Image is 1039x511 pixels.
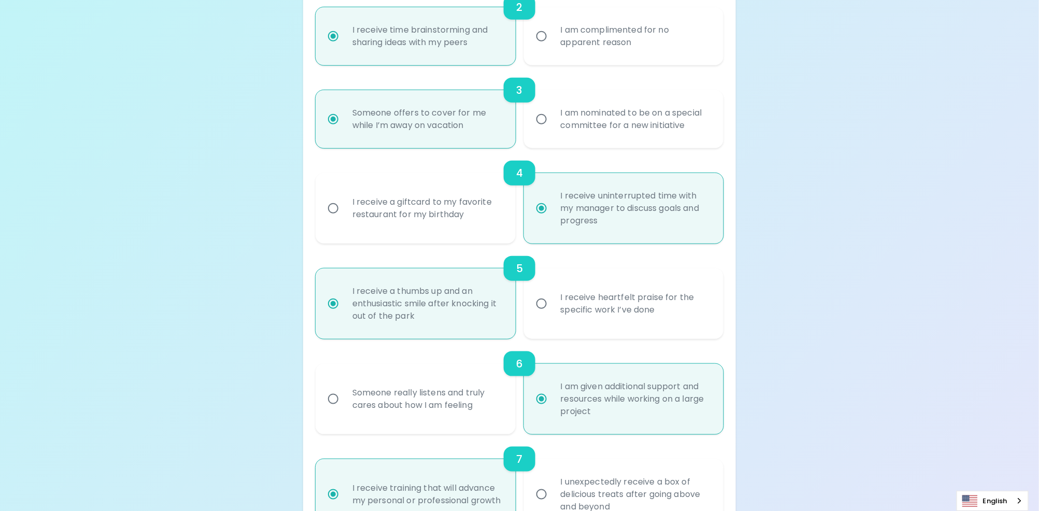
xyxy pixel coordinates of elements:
a: English [957,491,1028,510]
h6: 4 [516,165,523,181]
div: choice-group-check [316,244,723,339]
div: choice-group-check [316,339,723,434]
aside: Language selected: English [957,491,1029,511]
div: Language [957,491,1029,511]
div: I receive heartfelt praise for the specific work I’ve done [552,279,718,329]
div: Someone offers to cover for me while I’m away on vacation [344,94,510,144]
div: Someone really listens and truly cares about how I am feeling [344,374,510,424]
div: I am complimented for no apparent reason [552,11,718,61]
div: I am nominated to be on a special committee for a new initiative [552,94,718,144]
div: I receive uninterrupted time with my manager to discuss goals and progress [552,177,718,239]
div: I am given additional support and resources while working on a large project [552,368,718,430]
div: choice-group-check [316,65,723,148]
div: I receive a giftcard to my favorite restaurant for my birthday [344,183,510,233]
h6: 3 [516,82,522,98]
h6: 7 [516,451,522,467]
div: I receive a thumbs up and an enthusiastic smile after knocking it out of the park [344,273,510,335]
div: choice-group-check [316,148,723,244]
h6: 5 [516,260,523,277]
h6: 6 [516,356,523,372]
div: I receive time brainstorming and sharing ideas with my peers [344,11,510,61]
